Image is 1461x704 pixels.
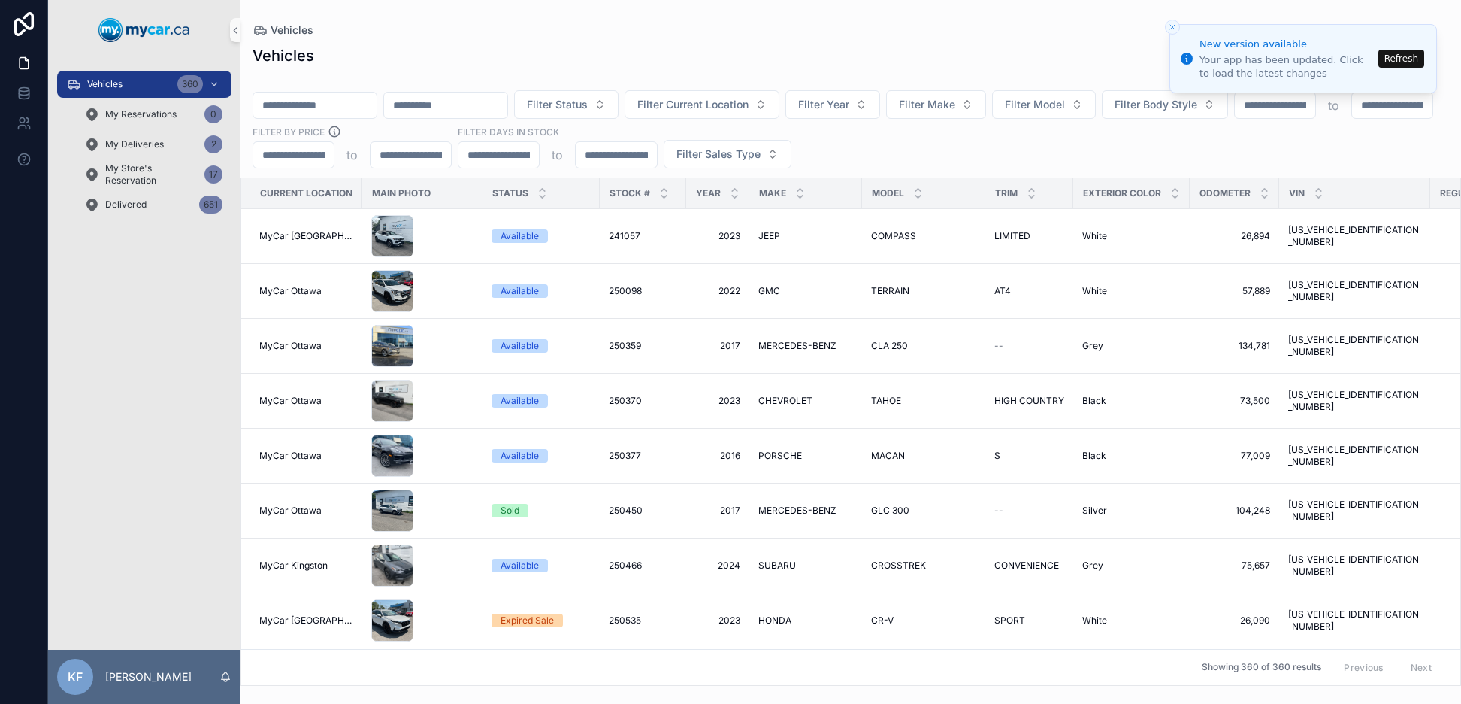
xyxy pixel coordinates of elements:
a: TERRAIN [871,285,976,297]
a: CONVENIENCE [994,560,1064,572]
div: Available [501,339,539,353]
span: Delivered [105,199,147,211]
span: Filter Status [527,97,588,112]
span: Black [1082,450,1106,462]
a: CLA 250 [871,340,976,352]
span: Filter Current Location [637,97,749,112]
a: 73,500 [1199,395,1270,407]
span: GMC [758,285,780,297]
a: MyCar [GEOGRAPHIC_DATA] [259,230,353,242]
a: 2024 [695,560,740,572]
a: [US_VEHICLE_IDENTIFICATION_NUMBER] [1288,608,1421,633]
span: 104,248 [1199,505,1270,517]
a: [US_VEHICLE_IDENTIFICATION_NUMBER] [1288,389,1421,413]
a: CHEVROLET [758,395,853,407]
span: -- [994,340,1003,352]
a: 250359 [609,340,677,352]
a: 134,781 [1199,340,1270,352]
span: 241057 [609,230,640,242]
a: AT4 [994,285,1064,297]
div: Your app has been updated. Click to load the latest changes [1199,53,1374,80]
a: 250377 [609,450,677,462]
a: 2017 [695,340,740,352]
a: 26,090 [1199,614,1270,627]
a: CR-V [871,614,976,627]
img: App logo [98,18,190,42]
a: Black [1082,450,1181,462]
span: CHEVROLET [758,395,812,407]
span: Showing 360 of 360 results [1202,662,1321,674]
span: Main Photo [372,187,431,199]
div: Available [501,559,539,572]
span: White [1082,285,1107,297]
a: 77,009 [1199,450,1270,462]
div: 2 [204,135,222,153]
div: scrollable content [48,60,240,238]
div: 17 [204,165,222,184]
a: MyCar Ottawa [259,285,353,297]
a: Silver [1082,505,1181,517]
p: to [1328,96,1339,114]
a: 2022 [695,285,740,297]
span: MyCar Ottawa [259,450,322,462]
span: [US_VEHICLE_IDENTIFICATION_NUMBER] [1288,279,1421,303]
a: Vehicles360 [57,71,231,98]
p: to [552,146,563,164]
a: 2023 [695,230,740,242]
span: Grey [1082,560,1103,572]
div: Available [501,284,539,298]
span: Exterior Color [1083,187,1161,199]
a: Available [492,339,591,353]
span: 250450 [609,505,643,517]
span: 2016 [695,450,740,462]
a: 57,889 [1199,285,1270,297]
a: [US_VEHICLE_IDENTIFICATION_NUMBER] [1288,554,1421,578]
span: Odometer [1199,187,1251,199]
span: Filter Model [1005,97,1065,112]
span: MyCar Ottawa [259,340,322,352]
span: My Reservations [105,108,177,120]
span: [US_VEHICLE_IDENTIFICATION_NUMBER] [1288,334,1421,358]
a: My Reservations0 [75,101,231,128]
a: CROSSTREK [871,560,976,572]
span: MyCar [GEOGRAPHIC_DATA] [259,614,353,627]
span: 250359 [609,340,641,352]
span: [US_VEHICLE_IDENTIFICATION_NUMBER] [1288,499,1421,523]
span: MyCar Ottawa [259,505,322,517]
span: 250098 [609,285,642,297]
p: [PERSON_NAME] [105,669,192,684]
span: Vehicles [87,78,123,90]
span: [US_VEHICLE_IDENTIFICATION_NUMBER] [1288,224,1421,248]
button: Select Button [992,90,1096,119]
a: -- [994,340,1064,352]
div: Available [501,394,539,408]
div: Available [501,229,539,243]
span: My Store's Reservation [105,162,198,187]
span: KF [68,668,83,686]
span: MyCar Kingston [259,560,328,572]
span: Model [872,187,904,199]
label: Filter Days In Stock [458,125,559,138]
span: Filter Make [899,97,955,112]
span: SPORT [994,614,1025,627]
span: Status [492,187,528,199]
div: Sold [501,504,519,517]
a: Available [492,229,591,243]
a: MACAN [871,450,976,462]
span: S [994,450,1000,462]
span: LIMITED [994,230,1030,242]
a: SUBARU [758,560,853,572]
span: JEEP [758,230,780,242]
button: Refresh [1378,50,1424,68]
div: Available [501,449,539,463]
a: MERCEDES-BENZ [758,340,853,352]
